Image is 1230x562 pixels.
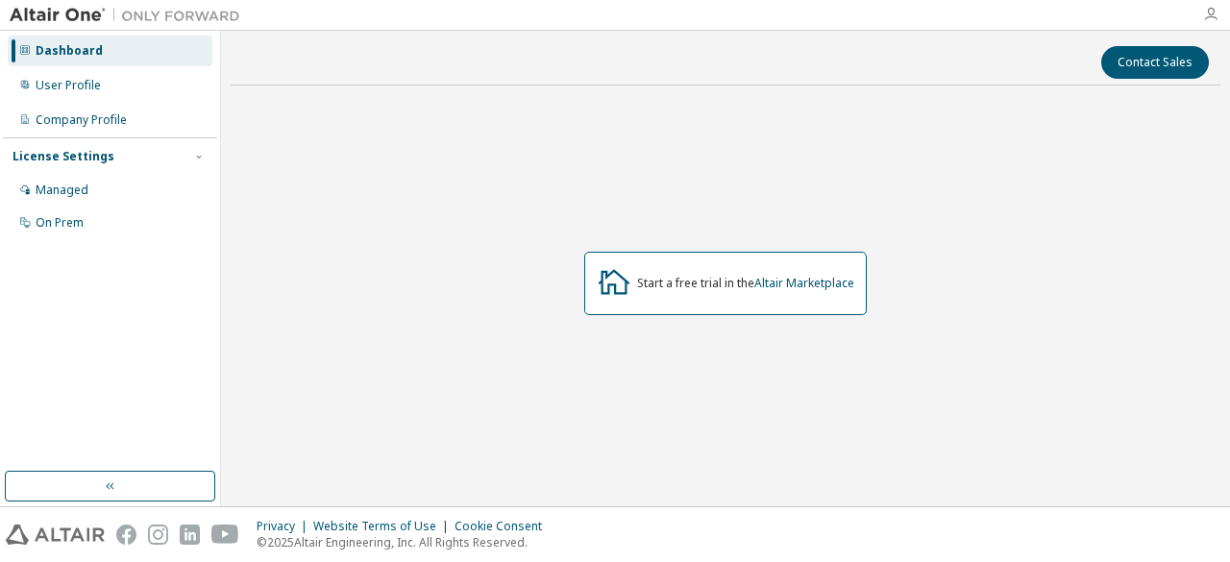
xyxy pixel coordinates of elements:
div: License Settings [12,149,114,164]
div: Managed [36,183,88,198]
a: Altair Marketplace [754,275,854,291]
img: altair_logo.svg [6,525,105,545]
div: Privacy [257,519,313,534]
p: © 2025 Altair Engineering, Inc. All Rights Reserved. [257,534,553,550]
button: Contact Sales [1101,46,1209,79]
div: Website Terms of Use [313,519,455,534]
div: Company Profile [36,112,127,128]
div: Cookie Consent [455,519,553,534]
img: youtube.svg [211,525,239,545]
img: facebook.svg [116,525,136,545]
div: On Prem [36,215,84,231]
img: linkedin.svg [180,525,200,545]
div: Dashboard [36,43,103,59]
div: User Profile [36,78,101,93]
div: Start a free trial in the [637,276,854,291]
img: instagram.svg [148,525,168,545]
img: Altair One [10,6,250,25]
